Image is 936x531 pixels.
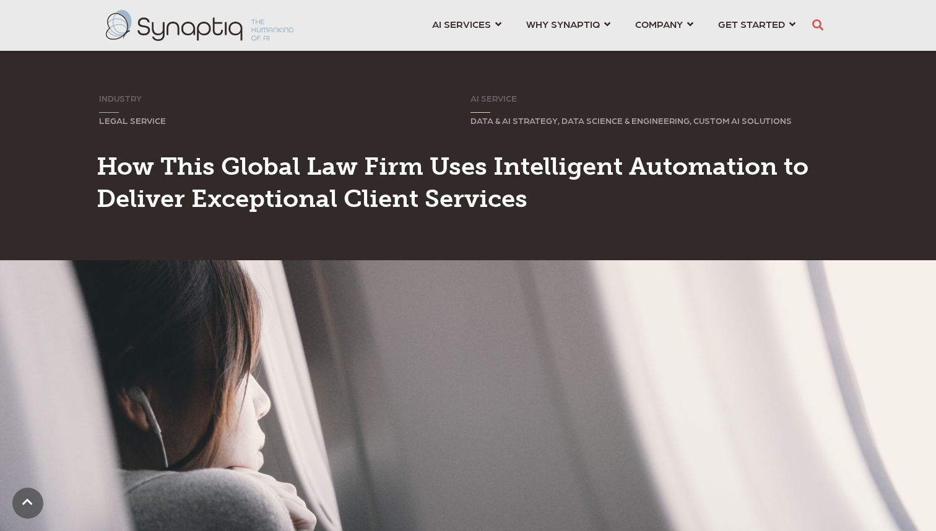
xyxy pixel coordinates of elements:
[718,15,785,32] span: GET STARTED
[470,93,517,103] span: AI SERVICE
[99,112,119,113] svg: Sorry, your browser does not support inline SVG.
[526,12,610,35] a: WHY SYNAPTIQ
[718,12,795,35] a: GET STARTED
[106,10,293,41] img: synaptiq logo-2
[97,151,808,213] span: How This Global Law Firm Uses Intelligent Automation to Deliver Exceptional Client Services
[420,3,808,48] nav: menu
[99,93,142,103] span: INDUSTRY
[432,15,491,32] span: AI SERVICES
[470,115,792,125] span: DATA & AI STRATEGY, DATA SCIENCE & ENGINEERING, CUSTOM AI SOLUTIONS
[432,12,501,35] a: AI SERVICES
[635,15,683,32] span: COMPANY
[99,115,166,125] span: LEGAL SERVICE
[635,12,693,35] a: COMPANY
[470,112,490,113] svg: Sorry, your browser does not support inline SVG.
[526,15,600,32] span: WHY SYNAPTIQ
